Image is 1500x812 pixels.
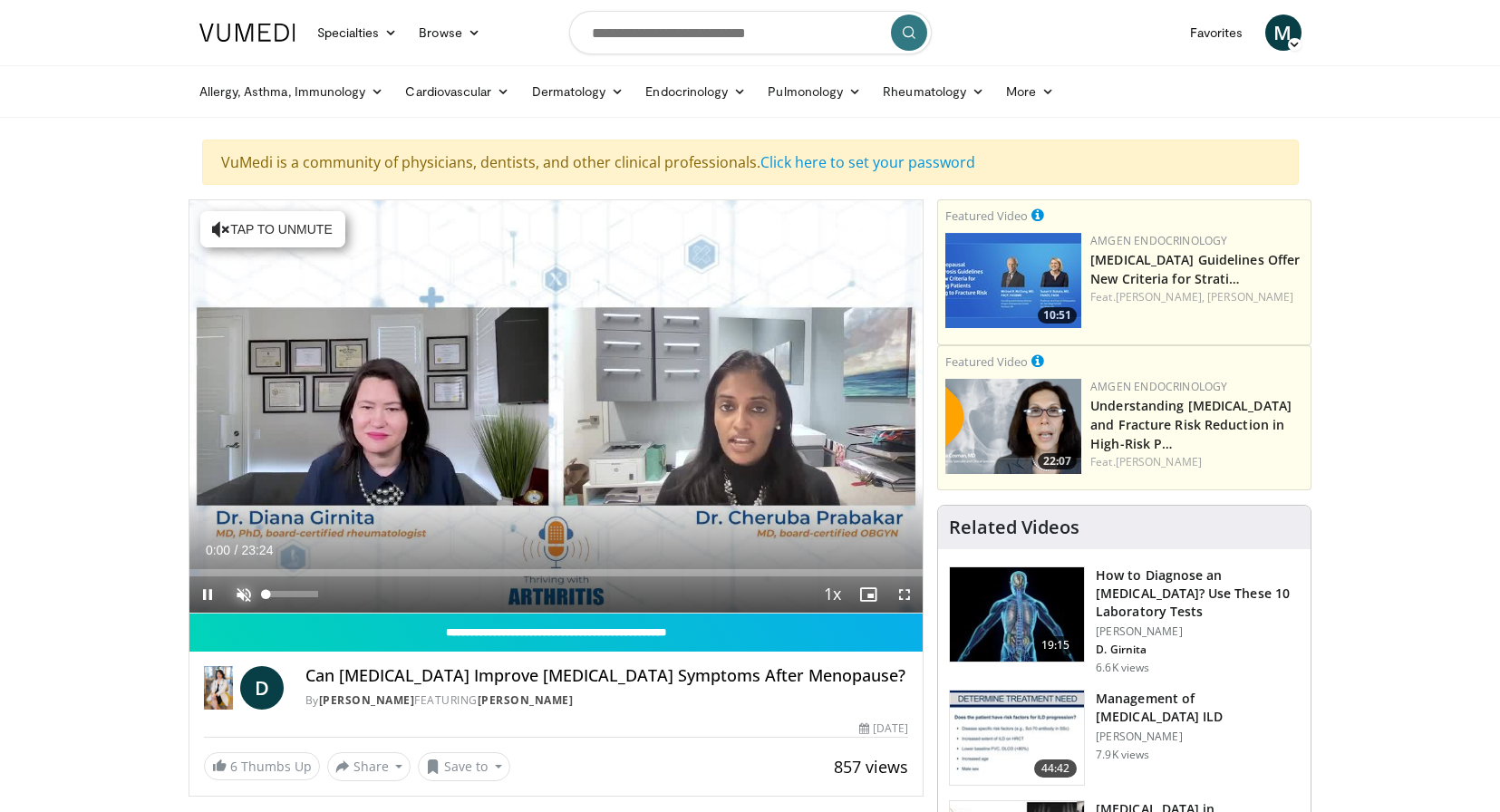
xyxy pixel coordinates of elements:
[306,14,409,51] a: Specialties
[1096,690,1300,726] h3: Management of [MEDICAL_DATA] ILD
[995,73,1065,110] a: More
[305,692,909,709] div: By FEATURING
[1265,14,1302,51] a: M
[1038,307,1077,324] span: 10:51
[945,233,1081,328] a: 10:51
[1090,251,1300,287] a: [MEDICAL_DATA] Guidelines Offer New Criteria for Strati…
[1090,379,1227,394] a: Amgen Endocrinology
[319,692,415,708] a: [PERSON_NAME]
[241,543,273,557] span: 23:24
[235,543,238,557] span: /
[204,752,320,780] a: 6 Thumbs Up
[949,690,1300,786] a: 44:42 Management of [MEDICAL_DATA] ILD [PERSON_NAME] 7.9K views
[1096,748,1149,762] p: 7.9K views
[1090,233,1227,248] a: Amgen Endocrinology
[1038,453,1077,469] span: 22:07
[834,756,908,778] span: 857 views
[1034,636,1078,654] span: 19:15
[230,758,237,775] span: 6
[1096,566,1300,621] h3: How to Diagnose an [MEDICAL_DATA]? Use These 10 Laboratory Tests
[206,543,230,557] span: 0:00
[1034,759,1078,778] span: 44:42
[757,73,872,110] a: Pulmonology
[945,379,1081,474] img: c9a25db3-4db0-49e1-a46f-17b5c91d58a1.png.150x105_q85_crop-smart_upscale.png
[1090,289,1303,305] div: Feat.
[760,152,975,172] a: Click here to set your password
[394,73,520,110] a: Cardiovascular
[1096,730,1300,744] p: [PERSON_NAME]
[1207,289,1293,304] a: [PERSON_NAME]
[266,591,318,597] div: Volume Level
[1096,661,1149,675] p: 6.6K views
[189,73,395,110] a: Allergy, Asthma, Immunology
[521,73,635,110] a: Dermatology
[1096,643,1300,657] p: D. Girnita
[949,566,1300,675] a: 19:15 How to Diagnose an [MEDICAL_DATA]? Use These 10 Laboratory Tests [PERSON_NAME] D. Girnita 6...
[634,73,757,110] a: Endocrinology
[1090,454,1303,470] div: Feat.
[859,720,908,737] div: [DATE]
[1116,289,1205,304] a: [PERSON_NAME],
[478,692,574,708] a: [PERSON_NAME]
[945,233,1081,328] img: 7b525459-078d-43af-84f9-5c25155c8fbb.png.150x105_q85_crop-smart_upscale.jpg
[199,24,295,42] img: VuMedi Logo
[189,200,924,614] video-js: Video Player
[305,666,909,686] h4: Can [MEDICAL_DATA] Improve [MEDICAL_DATA] Symptoms After Menopause?
[200,211,345,247] button: Tap to unmute
[202,140,1299,185] div: VuMedi is a community of physicians, dentists, and other clinical professionals.
[204,666,233,710] img: Dr. Diana Girnita
[945,379,1081,474] a: 22:07
[886,576,923,613] button: Fullscreen
[408,14,491,51] a: Browse
[327,752,411,781] button: Share
[1096,624,1300,639] p: [PERSON_NAME]
[945,353,1028,370] small: Featured Video
[950,567,1084,662] img: 94354a42-e356-4408-ae03-74466ea68b7a.150x105_q85_crop-smart_upscale.jpg
[945,208,1028,224] small: Featured Video
[418,752,510,781] button: Save to
[949,517,1079,538] h4: Related Videos
[872,73,995,110] a: Rheumatology
[1116,454,1202,469] a: [PERSON_NAME]
[950,691,1084,785] img: f34b7c1c-2f02-4eb7-a3f6-ccfac58a9900.150x105_q85_crop-smart_upscale.jpg
[240,666,284,710] a: D
[1090,397,1292,452] a: Understanding [MEDICAL_DATA] and Fracture Risk Reduction in High-Risk P…
[569,11,932,54] input: Search topics, interventions
[189,569,924,576] div: Progress Bar
[850,576,886,613] button: Enable picture-in-picture mode
[1179,14,1254,51] a: Favorites
[226,576,262,613] button: Unmute
[814,576,850,613] button: Playback Rate
[189,576,226,613] button: Pause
